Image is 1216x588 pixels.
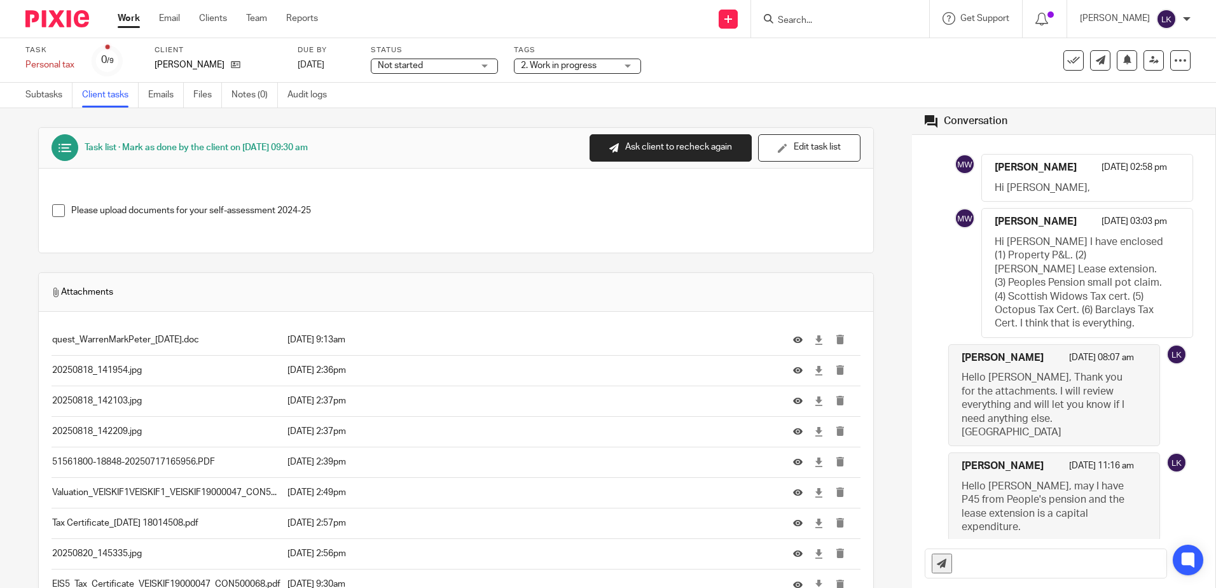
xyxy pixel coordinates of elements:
[1166,344,1187,365] img: svg%3E
[71,204,860,217] p: Please upload documents for your self-assessment 2024-25
[814,333,824,346] a: Download
[52,333,280,346] p: quest_WarrenMarkPeter_[DATE].doc
[287,333,775,346] p: [DATE] 9:13am
[814,456,824,468] a: Download
[246,12,267,25] a: Team
[52,286,113,298] span: Attachments
[82,83,139,108] a: Client tasks
[814,364,824,377] a: Download
[960,14,1009,23] span: Get Support
[514,45,641,55] label: Tags
[118,12,140,25] a: Work
[944,115,1007,128] div: Conversation
[25,83,73,108] a: Subtasks
[758,134,860,162] button: Edit task list
[52,547,280,560] p: 20250820_145335.jpg
[52,395,280,407] p: 20250818_142103.jpg
[101,53,114,67] div: 0
[1080,12,1150,25] p: [PERSON_NAME]
[995,215,1077,228] h4: [PERSON_NAME]
[814,395,824,407] a: Download
[962,480,1135,535] p: Hello [PERSON_NAME], may I have P45 from People's pension and the lease extension is a capital ex...
[298,60,324,69] span: [DATE]
[287,486,775,499] p: [DATE] 2:49pm
[955,208,975,228] img: svg%3E
[52,364,280,377] p: 20250818_141954.jpg
[155,59,225,71] p: [PERSON_NAME]
[1069,459,1134,479] p: [DATE] 11:16 am
[777,15,891,27] input: Search
[962,371,1135,439] p: Hello [PERSON_NAME], Thank you for the attachments. I will review everything and will let you kno...
[287,364,775,377] p: [DATE] 2:36pm
[814,517,824,529] a: Download
[995,161,1077,174] h4: [PERSON_NAME]
[193,83,222,108] a: Files
[52,486,280,499] p: Valuation_VEISKIF1VEISKIF1_VEISKIF19000047_CON5...
[25,10,89,27] img: Pixie
[52,456,280,468] p: 51561800-18848-20250717165956.PDF
[1166,452,1187,473] img: svg%3E
[287,395,775,407] p: [DATE] 2:37pm
[155,45,282,55] label: Client
[52,517,280,529] p: Tax Certificate_[DATE] 18014508.pdf
[25,59,76,71] div: Personal tax
[1102,215,1167,235] p: [DATE] 03:03 pm
[159,12,180,25] a: Email
[85,141,308,154] div: Task list · Mark as done by the client on [DATE] 09:30 am
[298,45,355,55] label: Due by
[814,547,824,560] a: Download
[962,459,1044,473] h4: [PERSON_NAME]
[287,517,775,529] p: [DATE] 2:57pm
[995,181,1168,195] p: Hi [PERSON_NAME],
[52,425,280,438] p: 20250818_142209.jpg
[962,351,1044,365] h4: [PERSON_NAME]
[590,134,752,162] button: Ask client to recheck again
[107,57,114,64] small: /9
[371,45,498,55] label: Status
[521,61,597,70] span: 2. Work in progress
[148,83,184,108] a: Emails
[955,154,975,174] img: svg%3E
[814,425,824,438] a: Download
[287,425,775,438] p: [DATE] 2:37pm
[25,45,76,55] label: Task
[814,486,824,499] a: Download
[199,12,227,25] a: Clients
[995,235,1168,331] p: Hi [PERSON_NAME] I have enclosed (1) Property P&L. (2) [PERSON_NAME] Lease extension. (3) Peoples...
[287,456,775,468] p: [DATE] 2:39pm
[286,12,318,25] a: Reports
[287,83,336,108] a: Audit logs
[1102,161,1167,181] p: [DATE] 02:58 pm
[231,83,278,108] a: Notes (0)
[1156,9,1177,29] img: svg%3E
[1069,351,1134,371] p: [DATE] 08:07 am
[287,547,775,560] p: [DATE] 2:56pm
[378,61,423,70] span: Not started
